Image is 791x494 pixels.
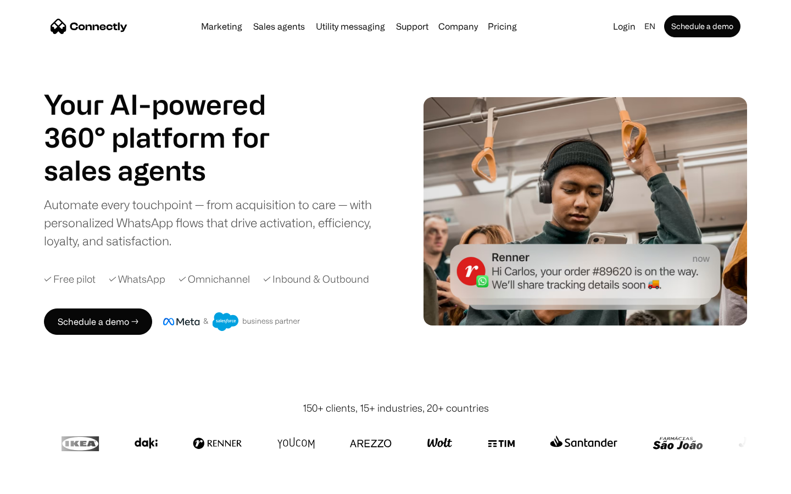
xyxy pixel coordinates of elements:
[644,19,655,34] div: en
[179,272,250,287] div: ✓ Omnichannel
[249,22,309,31] a: Sales agents
[44,88,297,154] h1: Your AI-powered 360° platform for
[44,154,297,187] h1: sales agents
[44,195,390,250] div: Automate every touchpoint — from acquisition to care — with personalized WhatsApp flows that driv...
[609,19,640,34] a: Login
[483,22,521,31] a: Pricing
[44,308,152,335] a: Schedule a demo →
[11,474,66,490] aside: Language selected: English
[664,15,740,37] a: Schedule a demo
[44,272,96,287] div: ✓ Free pilot
[109,272,165,287] div: ✓ WhatsApp
[438,19,478,34] div: Company
[303,401,489,416] div: 150+ clients, 15+ industries, 20+ countries
[22,475,66,490] ul: Language list
[163,312,300,331] img: Meta and Salesforce business partner badge.
[197,22,247,31] a: Marketing
[392,22,433,31] a: Support
[311,22,389,31] a: Utility messaging
[263,272,369,287] div: ✓ Inbound & Outbound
